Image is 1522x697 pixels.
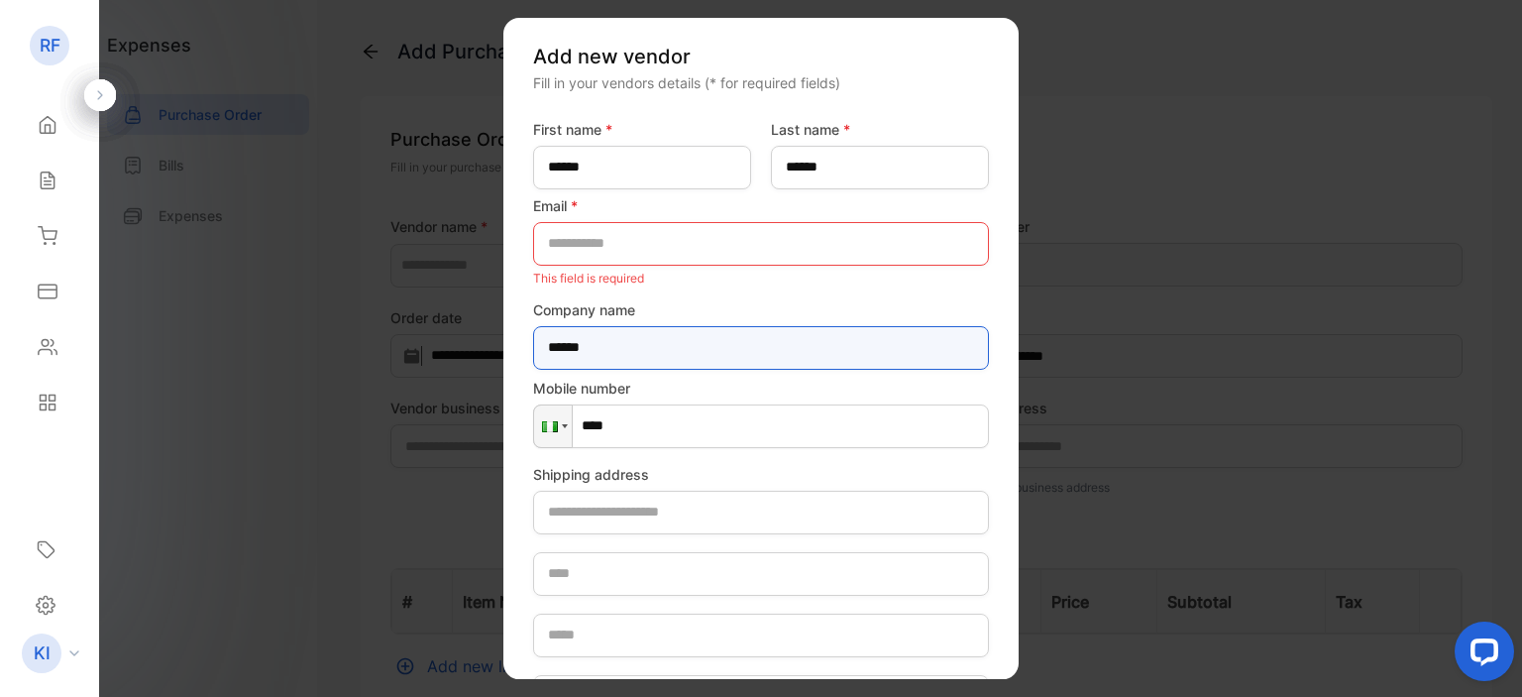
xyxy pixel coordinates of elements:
iframe: LiveChat chat widget [1439,614,1522,697]
label: First name [533,119,751,140]
p: RF [40,33,60,58]
label: Shipping address [533,464,989,485]
p: This field is required [533,266,989,291]
label: Company name [533,299,989,320]
label: Last name [771,119,989,140]
p: KI [34,640,51,666]
label: Email [533,195,989,216]
p: Add new vendor [533,42,989,71]
label: Mobile number [533,378,989,399]
div: Nigeria: + 234 [534,406,572,447]
div: Fill in your vendors details (* for required fields) [533,72,989,93]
